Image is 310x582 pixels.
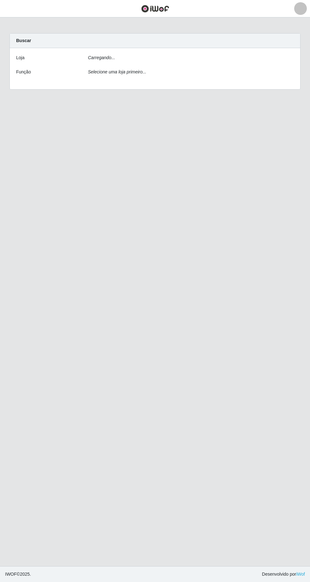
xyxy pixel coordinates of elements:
[16,69,31,75] label: Função
[88,69,146,74] i: Selecione uma loja primeiro...
[296,572,305,577] a: iWof
[16,38,31,43] strong: Buscar
[5,572,17,577] span: IWOF
[16,54,24,61] label: Loja
[262,571,305,578] span: Desenvolvido por
[141,5,169,13] img: CoreUI Logo
[5,571,31,578] span: © 2025 .
[88,55,115,60] i: Carregando...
